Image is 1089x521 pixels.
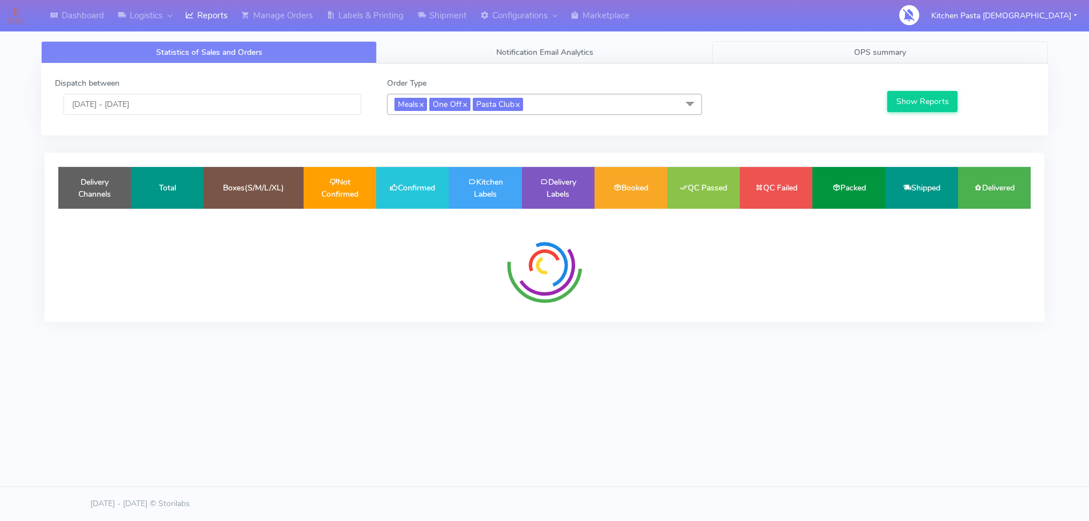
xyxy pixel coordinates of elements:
button: Show Reports [887,91,958,112]
td: Delivered [958,167,1031,209]
span: Statistics of Sales and Orders [156,47,262,58]
button: Kitchen Pasta [DEMOGRAPHIC_DATA] [923,4,1086,27]
a: x [514,98,520,110]
td: Not Confirmed [304,167,376,209]
td: Packed [812,167,885,209]
a: x [418,98,424,110]
ul: Tabs [41,41,1048,63]
input: Pick the Daterange [63,94,361,115]
td: Kitchen Labels [449,167,521,209]
label: Order Type [387,77,426,89]
span: One Off [429,98,470,111]
td: Delivery Channels [58,167,131,209]
td: QC Failed [740,167,812,209]
span: Meals [394,98,427,111]
td: Booked [595,167,667,209]
td: Delivery Labels [522,167,595,209]
td: Boxes(S/M/L/XL) [204,167,304,209]
td: Total [131,167,204,209]
span: Pasta Club [473,98,523,111]
img: spinner-radial.svg [502,222,588,308]
td: QC Passed [667,167,740,209]
span: Notification Email Analytics [496,47,593,58]
td: Confirmed [376,167,449,209]
label: Dispatch between [55,77,119,89]
a: x [462,98,467,110]
span: OPS summary [854,47,906,58]
td: Shipped [885,167,958,209]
